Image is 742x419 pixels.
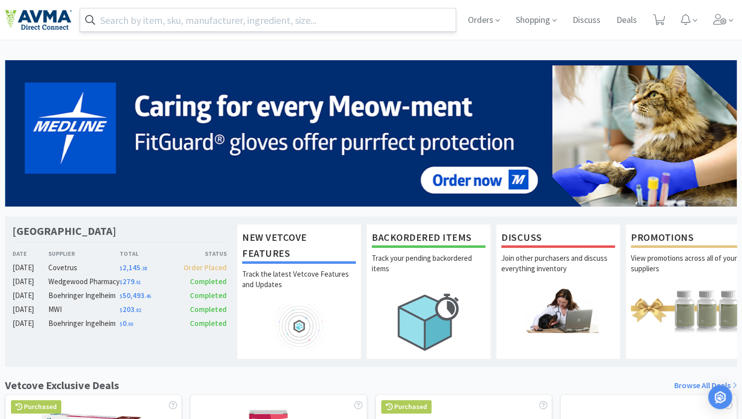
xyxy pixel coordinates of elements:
[501,253,615,288] p: Join other purchasers and discuss everything inventory
[127,321,133,327] span: . 00
[12,262,48,274] div: [DATE]
[80,8,455,31] input: Search by item, sku, manufacturer, ingredient, size...
[190,318,227,328] span: Completed
[120,293,123,300] span: $
[12,276,48,288] div: [DATE]
[190,291,227,300] span: Completed
[135,307,141,314] span: . 82
[120,249,173,258] div: Total
[48,304,120,315] div: MWI
[242,229,356,264] h1: New Vetcove Features
[48,249,120,258] div: Supplier
[12,290,227,302] a: [DATE]Boehringer Ingelheim$50,493.45Completed
[120,321,123,327] span: $
[501,288,615,333] img: hero_discuss.png
[12,317,227,329] a: [DATE]Boehringer Ingelheim$0.00Completed
[12,249,48,258] div: Date
[372,253,485,288] p: Track your pending backordered items
[135,279,141,286] span: . 01
[120,305,141,314] span: 203
[145,293,151,300] span: . 45
[48,262,120,274] div: Covetrus
[12,224,116,238] h1: [GEOGRAPHIC_DATA]
[120,318,133,328] span: 0
[183,263,227,272] span: Order Placed
[12,290,48,302] div: [DATE]
[173,249,227,258] div: Status
[242,304,356,349] img: hero_feature_roadmap.png
[48,276,120,288] div: Wedgewood Pharmacy
[190,277,227,286] span: Completed
[242,269,356,304] p: Track the latest Vetcove Features and Updates
[120,265,123,272] span: $
[12,304,48,315] div: [DATE]
[12,276,227,288] a: [DATE]Wedgewood Pharmacy$279.01Completed
[5,9,72,30] img: e4e33dab9f054f5782a47901c742baa9_102.png
[120,291,151,300] span: 50,493
[120,279,123,286] span: $
[48,317,120,329] div: Boehringer Ingelheim
[120,263,147,272] span: 2,145
[612,16,641,25] a: Deals
[120,277,141,286] span: 279
[372,229,485,248] h1: Backordered Items
[48,290,120,302] div: Boehringer Ingelheim
[674,379,737,392] a: Browse All Deals
[366,224,491,359] a: Backordered ItemsTrack your pending backordered items
[5,377,119,394] h1: Vetcove Exclusive Deals
[12,317,48,329] div: [DATE]
[12,262,227,274] a: [DATE]Covetrus$2,145.38Order Placed
[569,16,604,25] a: Discuss
[190,305,227,314] span: Completed
[708,385,732,409] div: Open Intercom Messenger
[501,229,615,248] h1: Discuss
[141,265,147,272] span: . 38
[372,288,485,356] img: hero_backorders.png
[5,60,737,207] img: 5b85490d2c9a43ef9873369d65f5cc4c_481.png
[237,224,361,359] a: New Vetcove FeaturesTrack the latest Vetcove Features and Updates
[496,224,620,359] a: DiscussJoin other purchasers and discuss everything inventory
[12,304,227,315] a: [DATE]MWI$203.82Completed
[120,307,123,314] span: $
